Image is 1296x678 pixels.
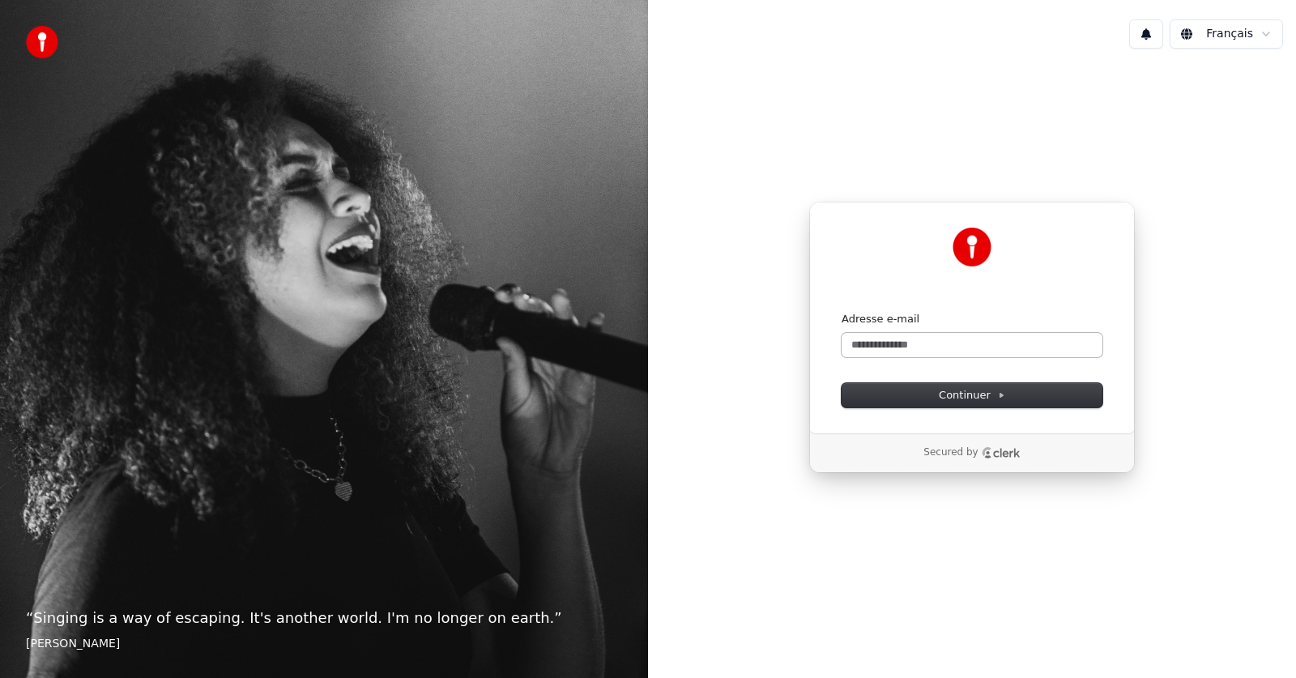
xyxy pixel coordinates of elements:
p: “ Singing is a way of escaping. It's another world. I'm no longer on earth. ” [26,607,622,629]
span: Continuer [939,388,1005,403]
img: youka [26,26,58,58]
p: Secured by [923,446,978,459]
img: Youka [953,228,991,267]
a: Clerk logo [982,447,1021,458]
label: Adresse e-mail [842,312,919,326]
button: Continuer [842,383,1102,407]
footer: [PERSON_NAME] [26,636,622,652]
